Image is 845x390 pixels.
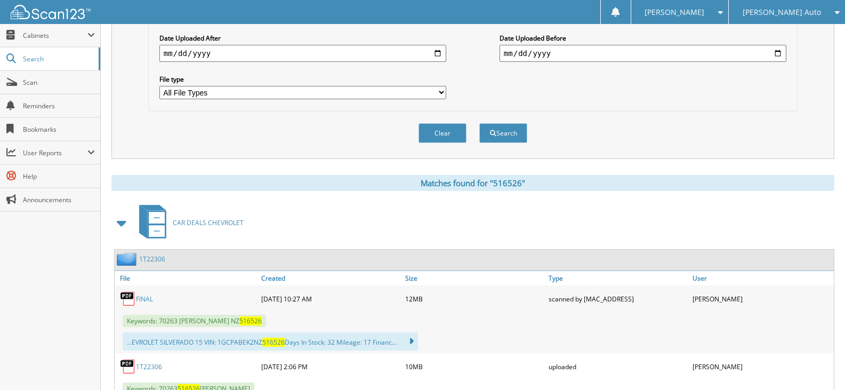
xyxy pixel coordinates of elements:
span: Bookmarks [23,125,95,134]
a: User [690,271,834,285]
div: [DATE] 10:27 AM [259,288,403,309]
img: PDF.png [120,359,136,375]
span: User Reports [23,148,87,157]
span: Scan [23,78,95,87]
img: PDF.png [120,291,136,307]
label: Date Uploaded After [159,34,446,43]
span: Cabinets [23,31,87,40]
span: Search [23,54,93,63]
a: Type [546,271,690,285]
a: CAR DEALS CHEVROLET [133,202,244,244]
div: [PERSON_NAME] [690,288,834,309]
div: ...EVROLET SILVERADO 15 VIN: 1GCPABEK2NZ Days In Stock: 32 Mileage: 17 Financ... [123,332,418,351]
span: Help [23,172,95,181]
div: 12MB [403,288,546,309]
button: Clear [419,123,466,143]
span: Announcements [23,195,95,204]
span: CAR DEALS CHEVROLET [173,218,244,227]
label: Date Uploaded Before [500,34,786,43]
span: 516526 [239,316,262,325]
span: [PERSON_NAME] Auto [743,9,821,15]
span: [PERSON_NAME] [645,9,704,15]
a: Size [403,271,546,285]
div: Matches found for "516526" [111,175,834,191]
div: 10MB [403,356,546,377]
div: [DATE] 2:06 PM [259,356,403,377]
input: start [159,45,446,62]
a: 1T22306 [136,362,162,371]
button: Search [479,123,527,143]
img: scan123-logo-white.svg [11,5,91,19]
span: Keywords: 70263 [PERSON_NAME] NZ [123,315,266,327]
div: [PERSON_NAME] [690,356,834,377]
a: FINAL [136,295,153,304]
div: scanned by [MAC_ADDRESS] [546,288,690,309]
label: File type [159,75,446,84]
div: uploaded [546,356,690,377]
a: Created [259,271,403,285]
input: end [500,45,786,62]
span: Reminders [23,101,95,110]
span: 516526 [262,338,285,347]
a: 1T22306 [139,254,165,264]
img: folder2.png [117,252,139,266]
a: File [115,271,259,285]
